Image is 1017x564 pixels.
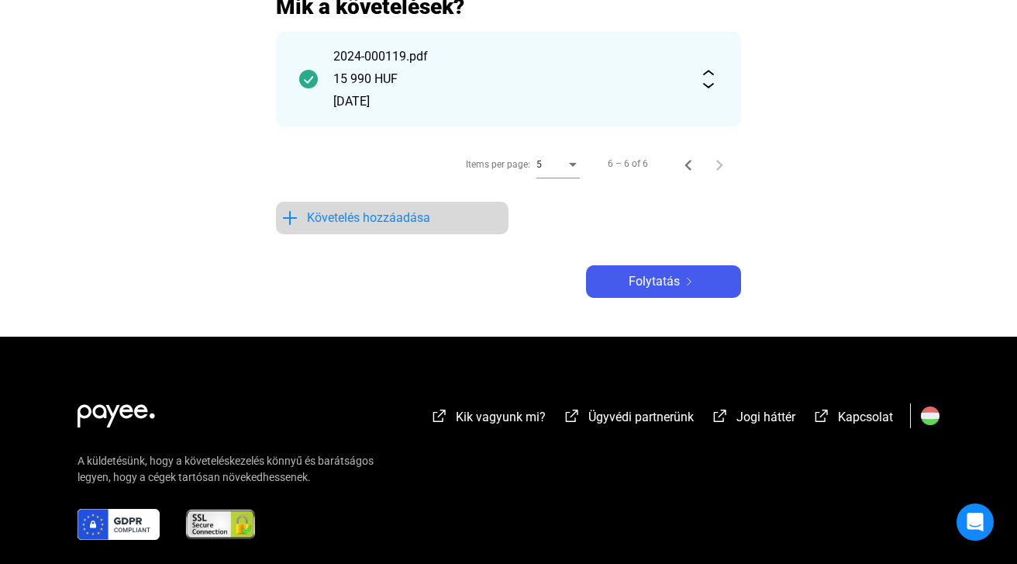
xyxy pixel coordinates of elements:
div: 15 990 HUF [333,70,684,88]
a: external-link-whiteKapcsolat [812,412,893,427]
img: gdpr [78,509,160,540]
div: 2024-000119.pdf [333,47,684,66]
button: plus-blueKövetelés hozzáadása [276,202,508,234]
a: external-link-whiteJogi háttér [711,412,795,427]
img: white-payee-white-dot.svg [78,396,155,427]
div: [DATE] [333,92,684,111]
button: Folytatásarrow-right-white [586,265,741,298]
span: Követelés hozzáadása [307,209,430,227]
img: external-link-white [563,408,581,424]
img: external-link-white [711,408,729,424]
div: Items per page: [466,155,530,174]
span: Folytatás [629,272,680,291]
img: checkmark-darker-green-circle [299,70,318,88]
a: external-link-whiteKik vagyunk mi? [430,412,546,427]
span: Ügyvédi partnerünk [588,410,694,424]
img: external-link-white [430,408,449,424]
div: Open Intercom Messenger [957,503,994,541]
span: 5 [536,159,542,170]
img: HU.svg [921,407,939,425]
button: Next page [704,148,735,179]
div: 6 – 6 of 6 [608,154,648,173]
img: external-link-white [812,408,831,424]
span: Kapcsolat [838,410,893,424]
span: Jogi háttér [736,410,795,424]
img: ssl [184,509,257,540]
img: plus-blue [281,209,299,227]
img: arrow-right-white [680,278,698,285]
a: external-link-whiteÜgyvédi partnerünk [563,412,694,427]
button: Previous page [673,148,704,179]
span: Kik vagyunk mi? [456,410,546,424]
mat-select: Items per page: [536,154,580,173]
img: expand [699,70,718,88]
